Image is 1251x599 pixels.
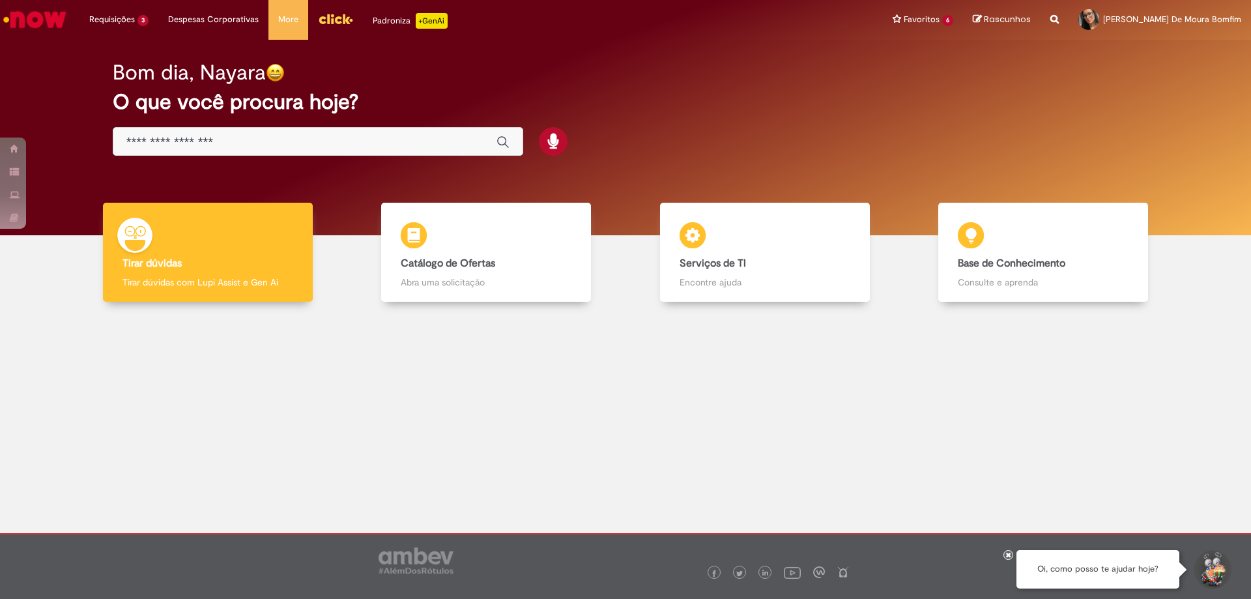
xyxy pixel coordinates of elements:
span: 6 [942,15,953,26]
a: Catálogo de Ofertas Abra uma solicitação [347,203,626,302]
a: Base de Conhecimento Consulte e aprenda [904,203,1183,302]
a: Tirar dúvidas Tirar dúvidas com Lupi Assist e Gen Ai [68,203,347,302]
h2: O que você procura hoje? [113,91,1139,113]
img: logo_footer_workplace.png [813,566,825,578]
a: Rascunhos [973,14,1031,26]
span: Rascunhos [984,13,1031,25]
span: [PERSON_NAME] De Moura Bomfim [1103,14,1241,25]
img: ServiceNow [1,7,68,33]
img: logo_footer_naosei.png [837,566,849,578]
img: logo_footer_linkedin.png [762,570,769,577]
img: logo_footer_ambev_rotulo_gray.png [379,548,453,574]
h2: Bom dia, Nayara [113,61,266,84]
span: Favoritos [904,13,940,26]
p: Tirar dúvidas com Lupi Assist e Gen Ai [122,276,293,289]
span: 3 [137,15,149,26]
div: Padroniza [373,13,448,29]
b: Tirar dúvidas [122,257,182,270]
b: Catálogo de Ofertas [401,257,495,270]
a: Serviços de TI Encontre ajuda [625,203,904,302]
p: Encontre ajuda [680,276,850,289]
p: +GenAi [416,13,448,29]
div: Oi, como posso te ajudar hoje? [1016,550,1179,589]
b: Base de Conhecimento [958,257,1065,270]
p: Consulte e aprenda [958,276,1129,289]
p: Abra uma solicitação [401,276,571,289]
span: Despesas Corporativas [168,13,259,26]
span: Requisições [89,13,135,26]
img: click_logo_yellow_360x200.png [318,9,353,29]
span: More [278,13,298,26]
img: logo_footer_youtube.png [784,564,801,581]
b: Serviços de TI [680,257,746,270]
img: happy-face.png [266,63,285,82]
img: logo_footer_facebook.png [711,570,717,577]
img: logo_footer_twitter.png [736,570,743,577]
button: Iniciar Conversa de Suporte [1192,550,1231,589]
